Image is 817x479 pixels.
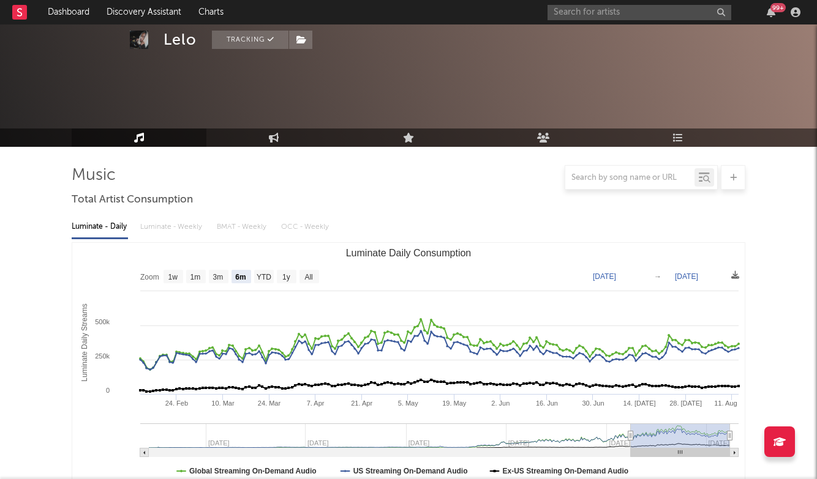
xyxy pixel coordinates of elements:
text: 2. Jun [491,399,510,407]
text: 10. Mar [211,399,235,407]
text: 7. Apr [307,399,325,407]
text: [DATE] [675,272,698,281]
text: 1y [282,273,290,281]
text: 6m [235,273,246,281]
text: Zoom [140,273,159,281]
text: Luminate Daily Consumption [346,248,472,258]
text: US Streaming On-Demand Audio [353,467,468,475]
text: YTD [257,273,271,281]
text: 30. Jun [582,399,604,407]
text: 5. May [398,399,419,407]
text: → [654,272,661,281]
text: 24. Feb [165,399,188,407]
text: 14. [DATE] [623,399,656,407]
text: All [304,273,312,281]
text: 16. Jun [536,399,558,407]
input: Search by song name or URL [565,173,695,183]
div: Luminate - Daily [72,217,128,237]
text: 28. [DATE] [669,399,702,407]
text: 500k [95,318,110,325]
div: Lelo [164,31,197,49]
text: 21. Apr [351,399,372,407]
text: 1w [168,273,178,281]
text: 1m [190,273,201,281]
text: 19. May [442,399,467,407]
div: 99 + [770,3,786,12]
text: 11. Aug [714,399,737,407]
input: Search for artists [548,5,731,20]
text: Luminate Daily Streams [80,303,89,381]
text: Global Streaming On-Demand Audio [189,467,317,475]
text: 3m [213,273,224,281]
text: [DATE] [593,272,616,281]
text: 250k [95,352,110,360]
button: Tracking [212,31,288,49]
text: 0 [106,387,110,394]
text: Ex-US Streaming On-Demand Audio [503,467,629,475]
text: 24. Mar [258,399,281,407]
span: Total Artist Consumption [72,193,193,207]
button: 99+ [767,7,775,17]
